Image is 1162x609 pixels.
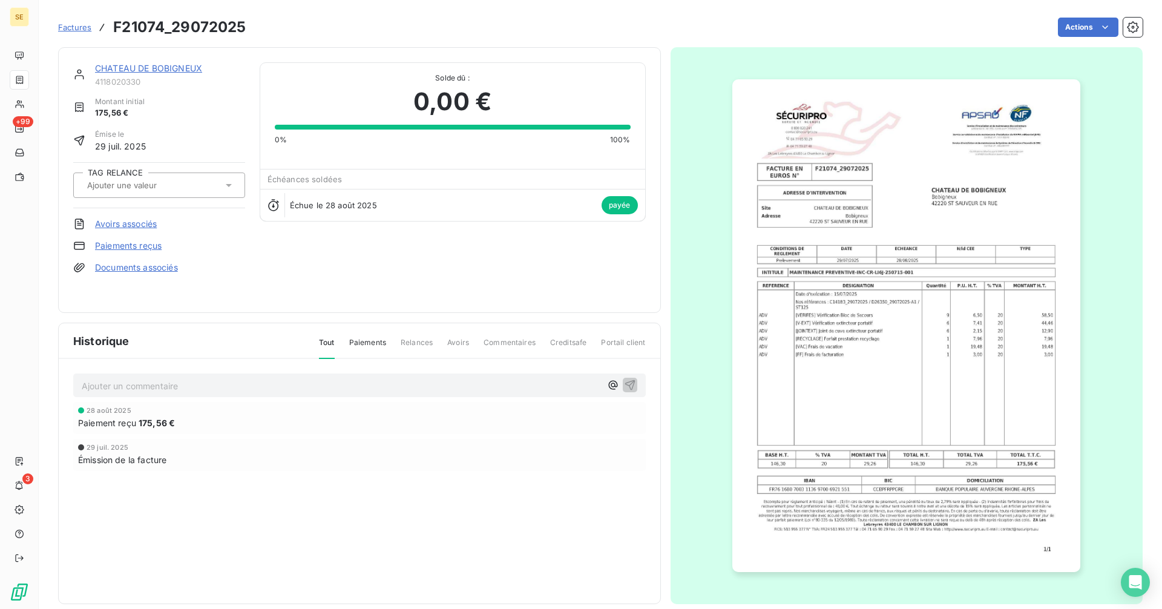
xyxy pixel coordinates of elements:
span: 4118020330 [95,77,245,87]
a: Paiements reçus [95,240,162,252]
span: Portail client [601,337,645,358]
span: Échéances soldées [268,174,343,184]
span: +99 [13,116,33,127]
span: Solde dû : [275,73,631,84]
a: Documents associés [95,262,178,274]
span: 175,56 € [95,107,145,119]
span: Émission de la facture [78,453,166,466]
span: 0,00 € [413,84,491,120]
a: CHATEAU DE BOBIGNEUX [95,63,202,73]
span: Paiement reçu [78,416,136,429]
span: 29 juil. 2025 [87,444,128,451]
span: 28 août 2025 [87,407,131,414]
img: Logo LeanPay [10,582,29,602]
span: Historique [73,333,130,349]
span: 0% [275,134,287,145]
input: Ajouter une valeur [86,180,208,191]
span: payée [602,196,638,214]
span: Factures [58,22,91,32]
a: Factures [58,21,91,33]
span: 3 [22,473,33,484]
span: 100% [610,134,631,145]
span: 29 juil. 2025 [95,140,146,153]
span: Tout [319,337,335,359]
span: Échue le 28 août 2025 [290,200,377,210]
img: invoice_thumbnail [732,79,1080,572]
span: Creditsafe [550,337,587,358]
span: 175,56 € [139,416,175,429]
span: Avoirs [447,337,469,358]
a: Avoirs associés [95,218,157,230]
span: Relances [401,337,433,358]
div: SE [10,7,29,27]
div: Open Intercom Messenger [1121,568,1150,597]
span: Commentaires [484,337,536,358]
span: Émise le [95,129,146,140]
button: Actions [1058,18,1118,37]
span: Montant initial [95,96,145,107]
span: Paiements [349,337,386,358]
a: +99 [10,119,28,138]
h3: F21074_29072025 [113,16,246,38]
